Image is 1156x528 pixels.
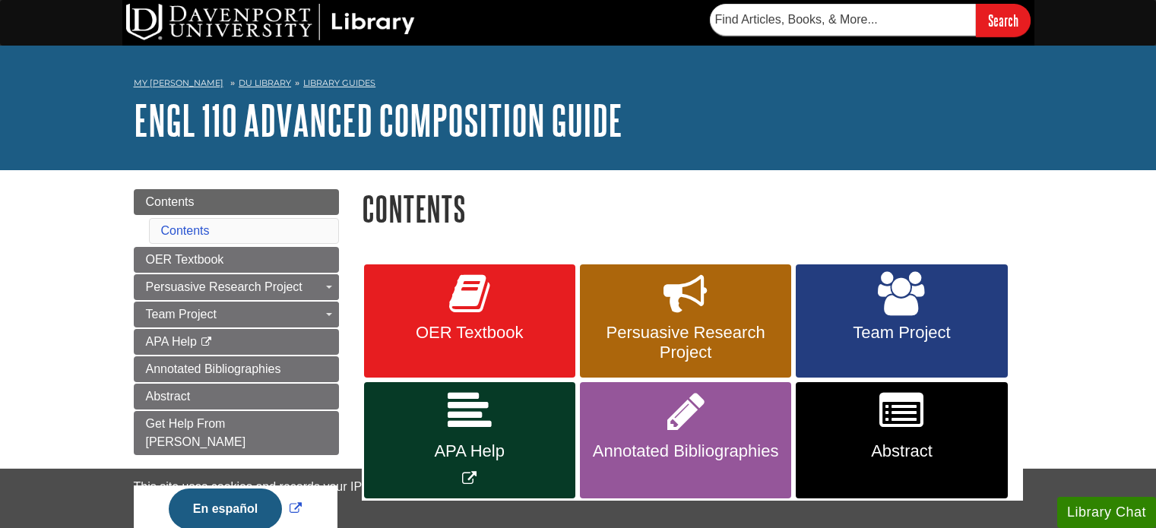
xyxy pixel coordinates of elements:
[134,411,339,455] a: Get Help From [PERSON_NAME]
[165,502,306,515] a: Link opens in new window
[134,302,339,327] a: Team Project
[796,382,1007,498] a: Abstract
[591,323,780,362] span: Persuasive Research Project
[146,417,246,448] span: Get Help From [PERSON_NAME]
[362,189,1023,228] h1: Contents
[134,384,339,409] a: Abstract
[807,441,996,461] span: Abstract
[807,323,996,343] span: Team Project
[134,189,339,215] a: Contents
[303,77,375,88] a: Library Guides
[580,264,791,378] a: Persuasive Research Project
[239,77,291,88] a: DU Library
[126,4,415,40] img: DU Library
[134,356,339,382] a: Annotated Bibliographies
[710,4,976,36] input: Find Articles, Books, & More...
[134,96,622,144] a: ENGL 110 Advanced Composition Guide
[134,274,339,300] a: Persuasive Research Project
[146,253,224,266] span: OER Textbook
[146,335,197,348] span: APA Help
[364,264,575,378] a: OER Textbook
[146,308,217,321] span: Team Project
[146,362,281,375] span: Annotated Bibliographies
[364,382,575,498] a: Link opens in new window
[1057,497,1156,528] button: Library Chat
[161,224,210,237] a: Contents
[146,195,195,208] span: Contents
[134,73,1023,97] nav: breadcrumb
[710,4,1031,36] form: Searches DU Library's articles, books, and more
[200,337,213,347] i: This link opens in a new window
[146,280,302,293] span: Persuasive Research Project
[146,390,191,403] span: Abstract
[134,77,223,90] a: My [PERSON_NAME]
[580,382,791,498] a: Annotated Bibliographies
[375,441,564,461] span: APA Help
[134,329,339,355] a: APA Help
[134,247,339,273] a: OER Textbook
[375,323,564,343] span: OER Textbook
[976,4,1031,36] input: Search
[591,441,780,461] span: Annotated Bibliographies
[796,264,1007,378] a: Team Project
